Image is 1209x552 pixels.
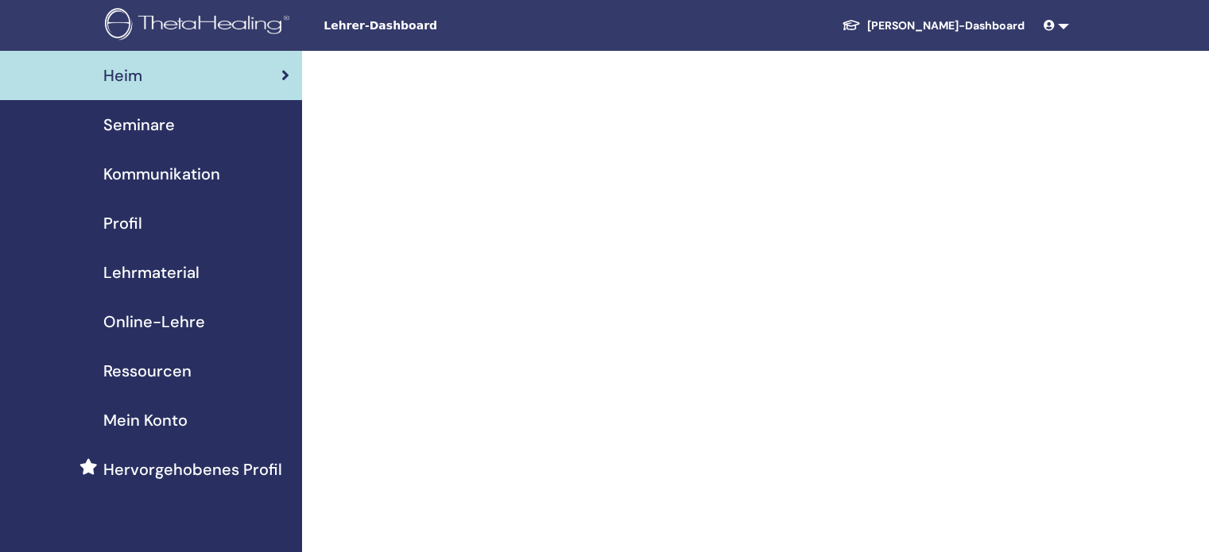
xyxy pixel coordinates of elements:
span: Lehrer-Dashboard [324,17,562,34]
span: Lehrmaterial [103,261,200,284]
span: Seminare [103,113,175,137]
span: Mein Konto [103,408,188,432]
span: Hervorgehobenes Profil [103,457,282,481]
span: Heim [103,64,142,87]
span: Profil [103,211,142,235]
img: graduation-cap-white.svg [842,18,861,32]
span: Online-Lehre [103,310,205,334]
span: Ressourcen [103,359,192,383]
img: logo.png [105,8,295,44]
a: [PERSON_NAME]-Dashboard [829,11,1037,41]
span: Kommunikation [103,162,220,186]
